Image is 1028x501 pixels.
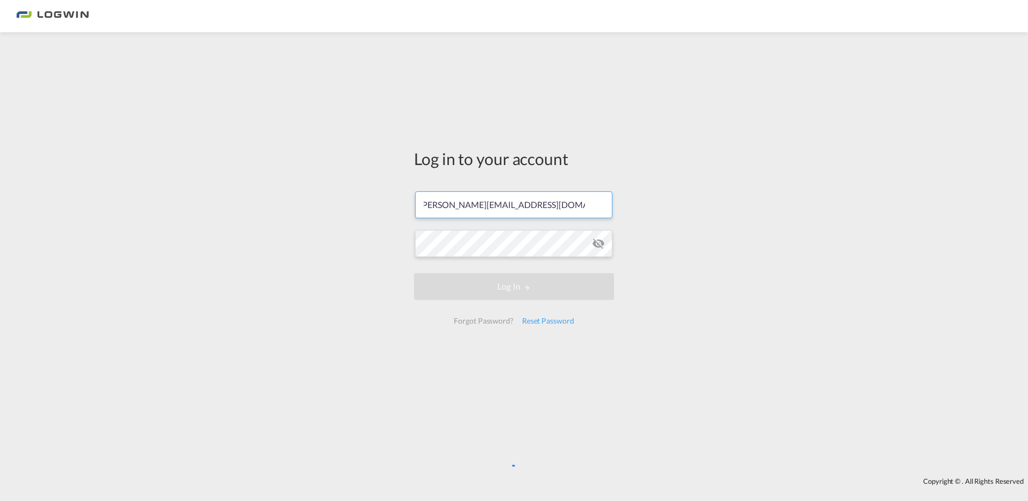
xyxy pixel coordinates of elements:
[414,147,614,170] div: Log in to your account
[414,273,614,300] button: LOGIN
[449,311,517,331] div: Forgot Password?
[592,237,605,250] md-icon: icon-eye-off
[415,191,612,218] input: Enter email/phone number
[16,4,89,28] img: 2761ae10d95411efa20a1f5e0282d2d7.png
[518,311,579,331] div: Reset Password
